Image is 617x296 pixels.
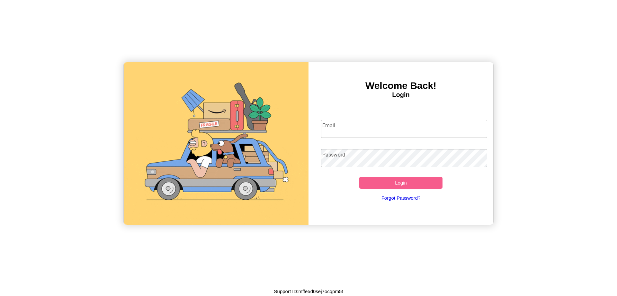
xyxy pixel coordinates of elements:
[274,287,343,296] p: Support ID: mffe5d0sej7ocqpm5t
[359,177,443,189] button: Login
[308,80,493,91] h3: Welcome Back!
[308,91,493,99] h4: Login
[318,189,484,207] a: Forgot Password?
[124,62,308,225] img: gif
